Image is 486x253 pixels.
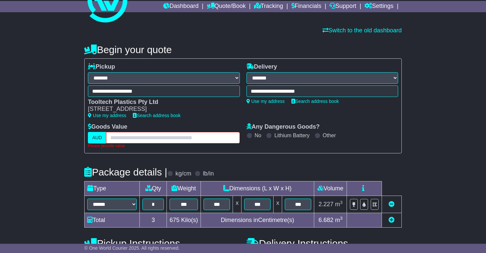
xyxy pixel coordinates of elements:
[175,170,191,177] label: kg/cm
[203,170,214,177] label: lb/in
[246,63,277,71] label: Delivery
[140,181,167,196] td: Qty
[318,217,333,223] span: 6.682
[140,213,167,227] td: 3
[201,181,314,196] td: Dimensions (L x W x H)
[340,200,343,205] sup: 3
[322,27,402,34] a: Switch to the old dashboard
[246,123,320,131] label: Any Dangerous Goods?
[85,181,140,196] td: Type
[85,213,140,227] td: Total
[88,99,233,106] div: Tooltech Plastics Pty Ltd
[255,132,261,139] label: No
[88,106,233,113] div: [STREET_ADDRESS]
[274,132,310,139] label: Lithium Battery
[323,132,336,139] label: Other
[246,99,285,104] a: Use my address
[291,99,339,104] a: Search address book
[133,113,180,118] a: Search address book
[329,1,356,12] a: Support
[201,213,314,227] td: Dimensions in Centimetre(s)
[84,245,180,251] span: © One World Courier 2025. All rights reserved.
[88,143,240,148] div: Please provide value
[84,167,167,177] h4: Package details |
[207,1,246,12] a: Quote/Book
[88,113,126,118] a: Use my address
[169,217,179,223] span: 675
[335,201,343,207] span: m
[335,217,343,223] span: m
[88,63,115,71] label: Pickup
[84,238,240,249] h4: Pickup Instructions
[314,181,347,196] td: Volume
[246,238,402,249] h4: Delivery Instructions
[88,123,127,131] label: Goods Value
[254,1,283,12] a: Tracking
[167,181,201,196] td: Weight
[318,201,333,207] span: 2.227
[274,196,282,213] td: x
[389,201,394,207] a: Remove this item
[389,217,394,223] a: Add new item
[84,44,402,55] h4: Begin your quote
[163,1,199,12] a: Dashboard
[291,1,321,12] a: Financials
[340,216,343,221] sup: 3
[233,196,242,213] td: x
[167,213,201,227] td: Kilo(s)
[364,1,393,12] a: Settings
[88,132,106,143] label: AUD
